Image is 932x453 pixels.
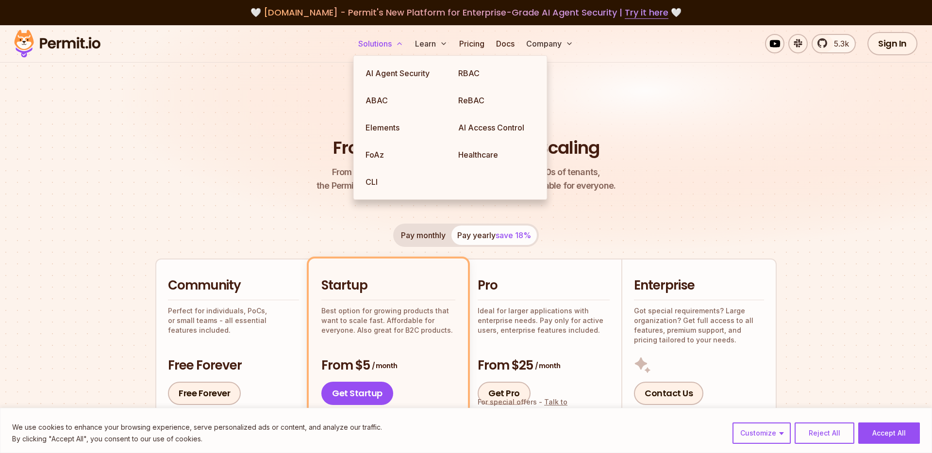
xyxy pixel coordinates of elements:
[316,165,616,193] p: the Permit pricing model is simple, transparent, and affordable for everyone.
[168,306,299,335] p: Perfect for individuals, PoCs, or small teams - all essential features included.
[478,357,610,374] h3: From $25
[168,357,299,374] h3: Free Forever
[12,421,382,433] p: We use cookies to enhance your browsing experience, serve personalized ads or content, and analyz...
[395,226,451,245] button: Pay monthly
[372,361,397,371] span: / month
[478,397,610,417] div: For special offers -
[358,60,450,87] a: AI Agent Security
[358,168,450,195] a: CLI
[354,34,407,53] button: Solutions
[828,38,849,49] span: 5.3k
[12,433,382,445] p: By clicking "Accept All", you consent to our use of cookies.
[478,382,531,405] a: Get Pro
[812,34,856,53] a: 5.3k
[478,306,610,335] p: Ideal for larger applications with enterprise needs. Pay only for active users, enterprise featur...
[450,141,543,168] a: Healthcare
[411,34,451,53] button: Learn
[492,34,518,53] a: Docs
[634,382,703,405] a: Contact Us
[333,136,599,160] h1: From Free to Predictable Scaling
[732,422,791,444] button: Customize
[522,34,577,53] button: Company
[321,382,393,405] a: Get Startup
[634,277,764,294] h2: Enterprise
[478,277,610,294] h2: Pro
[168,277,299,294] h2: Community
[535,361,560,371] span: / month
[358,114,450,141] a: Elements
[321,306,455,335] p: Best option for growing products that want to scale fast. Affordable for everyone. Also great for...
[321,357,455,374] h3: From $5
[321,277,455,294] h2: Startup
[316,165,616,179] span: From a startup with 100 users to an enterprise with 1000s of tenants,
[625,6,668,19] a: Try it here
[264,6,668,18] span: [DOMAIN_NAME] - Permit's New Platform for Enterprise-Grade AI Agent Security |
[450,60,543,87] a: RBAC
[10,27,105,60] img: Permit logo
[358,141,450,168] a: FoAz
[867,32,917,55] a: Sign In
[634,306,764,345] p: Got special requirements? Large organization? Get full access to all features, premium support, a...
[455,34,488,53] a: Pricing
[795,422,854,444] button: Reject All
[358,87,450,114] a: ABAC
[23,6,909,19] div: 🤍 🤍
[168,382,241,405] a: Free Forever
[450,114,543,141] a: AI Access Control
[858,422,920,444] button: Accept All
[450,87,543,114] a: ReBAC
